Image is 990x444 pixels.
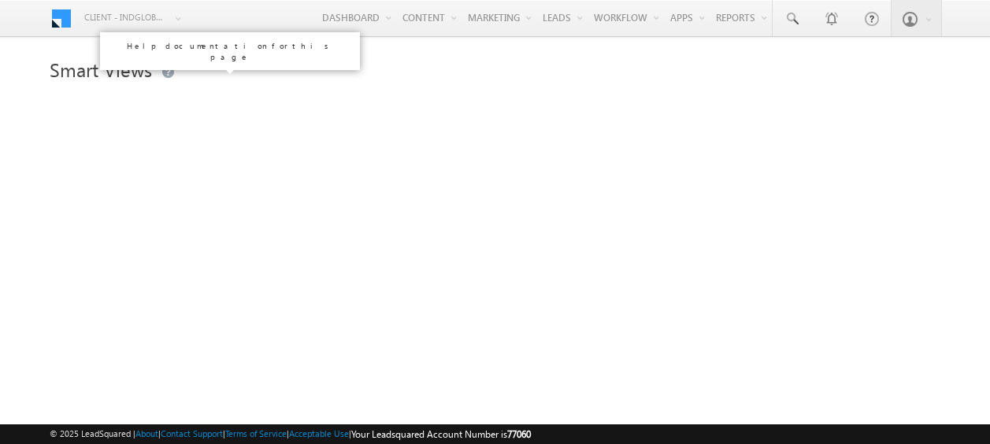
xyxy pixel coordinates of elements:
[225,428,287,438] a: Terms of Service
[351,428,531,440] span: Your Leadsquared Account Number is
[289,428,349,438] a: Acceptable Use
[50,57,152,82] span: Smart Views
[161,428,223,438] a: Contact Support
[50,427,531,442] span: © 2025 LeadSquared | | | | |
[135,428,158,438] a: About
[507,428,531,440] span: 77060
[84,9,167,25] span: Client - indglobal1 (77060)
[108,40,352,62] p: Help documentation for this page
